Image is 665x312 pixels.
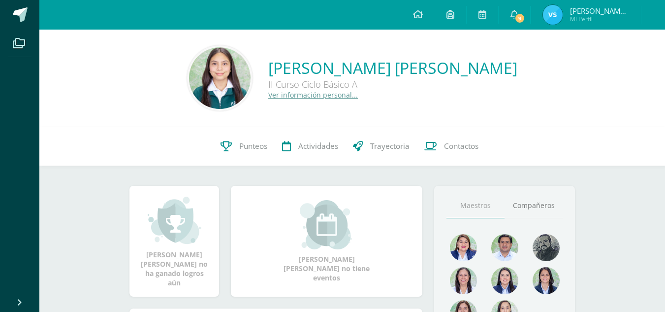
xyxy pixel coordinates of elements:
a: Contactos [417,127,486,166]
img: 378b528cdc553dac4b4df295a20f291a.png [189,47,251,109]
span: Actividades [298,141,338,151]
img: 1e7bfa517bf798cc96a9d855bf172288.png [491,234,518,261]
img: 4179e05c207095638826b52d0d6e7b97.png [533,234,560,261]
img: 9ac376e517150ea7a947938ae8e8916a.png [543,5,563,25]
a: Compañeros [505,193,563,218]
span: Trayectoria [370,141,410,151]
a: Punteos [213,127,275,166]
span: 9 [514,13,525,24]
div: [PERSON_NAME] [PERSON_NAME] no tiene eventos [278,200,376,282]
span: Contactos [444,141,478,151]
img: d4e0c534ae446c0d00535d3bb96704e9.png [533,267,560,294]
div: II Curso Ciclo Básico A [268,78,517,90]
a: Maestros [446,193,505,218]
img: event_small.png [300,200,353,249]
img: 78f4197572b4db04b380d46154379998.png [450,267,477,294]
a: Trayectoria [346,127,417,166]
a: [PERSON_NAME] [PERSON_NAME] [268,57,517,78]
img: 135afc2e3c36cc19cf7f4a6ffd4441d1.png [450,234,477,261]
img: achievement_small.png [148,196,201,245]
a: Actividades [275,127,346,166]
a: Ver información personal... [268,90,358,100]
span: Mi Perfil [570,15,629,23]
span: Punteos [239,141,267,151]
div: [PERSON_NAME] [PERSON_NAME] no ha ganado logros aún [139,196,209,287]
span: [PERSON_NAME] [US_STATE] [570,6,629,16]
img: 421193c219fb0d09e137c3cdd2ddbd05.png [491,267,518,294]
